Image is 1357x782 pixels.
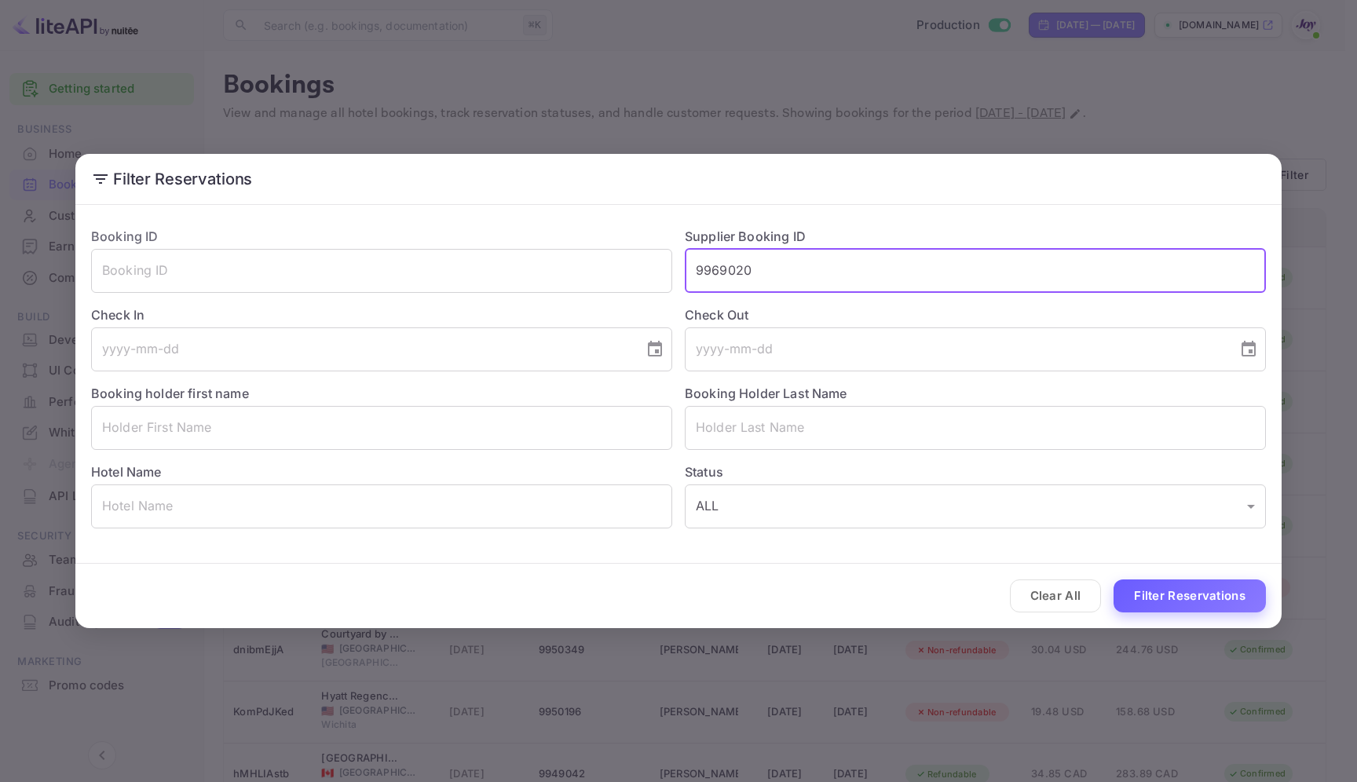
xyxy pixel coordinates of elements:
input: Hotel Name [91,484,672,528]
input: Holder Last Name [685,406,1266,450]
input: Supplier Booking ID [685,249,1266,293]
button: Filter Reservations [1114,579,1266,613]
label: Booking holder first name [91,386,249,401]
label: Check In [91,305,672,324]
label: Status [685,462,1266,481]
input: yyyy-mm-dd [91,327,633,371]
label: Hotel Name [91,464,162,480]
label: Check Out [685,305,1266,324]
input: Holder First Name [91,406,672,450]
label: Supplier Booking ID [685,228,806,244]
button: Choose date [1233,334,1264,365]
label: Booking ID [91,228,159,244]
button: Clear All [1010,579,1102,613]
h2: Filter Reservations [75,154,1282,204]
input: yyyy-mm-dd [685,327,1227,371]
label: Booking Holder Last Name [685,386,847,401]
div: ALL [685,484,1266,528]
button: Choose date [639,334,671,365]
input: Booking ID [91,249,672,293]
